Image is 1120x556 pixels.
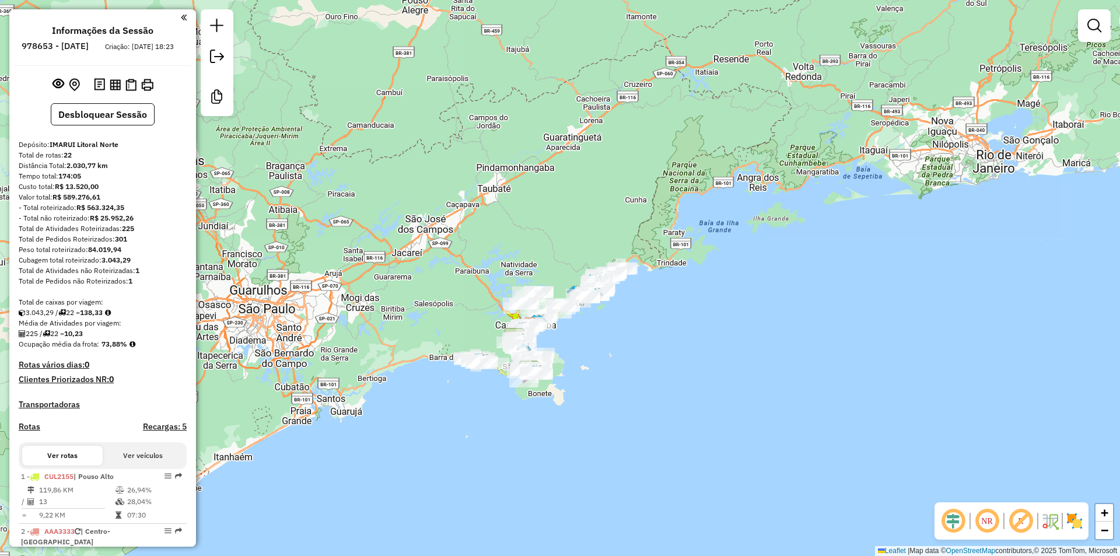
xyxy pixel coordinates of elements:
[52,25,153,36] h4: Informações da Sessão
[44,472,73,481] span: CUL2155
[939,507,967,535] span: Ocultar deslocamento
[80,308,103,317] strong: 138,33
[19,360,187,370] h4: Rotas vários dias:
[90,214,134,222] strong: R$ 25.952,26
[19,265,187,276] div: Total de Atividades não Roteirizadas:
[181,11,187,24] a: Clique aqui para minimizar o painel
[38,509,115,521] td: 9,22 KM
[135,266,139,275] strong: 1
[1101,505,1108,520] span: +
[44,527,75,536] span: AAA3333
[64,329,83,338] strong: 10,23
[92,76,107,94] button: Logs desbloquear sessão
[19,244,187,255] div: Peso total roteirizado:
[127,484,182,496] td: 26,94%
[19,340,99,348] span: Ocupação média da frota:
[1101,523,1108,537] span: −
[76,203,124,212] strong: R$ 563.324,35
[22,41,89,51] h6: 978653 - [DATE]
[19,255,187,265] div: Cubagem total roteirizado:
[588,288,603,303] img: BRUNO MARCIO DE JESUS GUIMARAES
[19,139,187,150] div: Depósito:
[589,275,604,290] img: P.A02 Ubatuba
[129,341,135,348] em: Média calculada utilizando a maior ocupação (%Peso ou %Cubagem) de cada rota da sessão. Rotas cro...
[127,509,182,521] td: 07:30
[476,354,491,369] img: ANDERSON DE SOUZA DA SILVA
[19,192,187,202] div: Valor total:
[116,487,124,494] i: % de utilização do peso
[27,487,34,494] i: Distância Total
[19,328,187,339] div: 225 / 22 =
[122,224,134,233] strong: 225
[19,234,187,244] div: Total de Pedidos Roteirizados:
[21,472,114,481] span: 1 -
[51,103,155,125] button: Desbloquear Sessão
[527,314,542,329] img: GUILHERME ISRAEL DIAS DURVAL
[946,547,996,555] a: OpenStreetMap
[1041,512,1059,530] img: Fluxo de ruas
[19,150,187,160] div: Total de rotas:
[532,314,547,329] img: P.A12 CRG
[85,359,89,370] strong: 0
[43,330,50,337] i: Total de rotas
[523,316,538,331] img: PA.01 CRG IMARUI
[526,364,541,379] img: P.A10 ILHA
[22,446,103,466] button: Ver rotas
[205,14,229,40] a: Nova sessão e pesquisa
[139,76,156,93] button: Imprimir Rotas
[19,375,187,384] h4: Clientes Priorizados NR:
[19,171,187,181] div: Tempo total:
[128,277,132,285] strong: 1
[66,76,82,94] button: Centralizar mapa no depósito ou ponto de apoio
[19,318,187,328] div: Média de Atividades por viagem:
[583,274,598,289] img: SAMUEL CARLOS MORAES BORGES
[101,340,127,348] strong: 73,88%
[205,45,229,71] a: Exportar sessão
[19,307,187,318] div: 3.043,29 / 22 =
[590,272,605,287] img: IGHOR RENDRIX ALEIXO
[143,422,187,432] h4: Recargas: 5
[164,527,171,534] em: Opções
[116,512,121,519] i: Tempo total em rota
[66,161,108,170] strong: 2.030,77 km
[21,509,27,521] td: =
[73,472,114,481] span: | Pouso Alto
[127,496,182,508] td: 28,04%
[1095,522,1113,539] a: Zoom out
[878,547,906,555] a: Leaflet
[19,297,187,307] div: Total de caixas por viagem:
[1065,512,1084,530] img: Exibir/Ocultar setores
[50,140,118,149] strong: IMARUI Litoral Norte
[1007,507,1035,535] span: Exibir rótulo
[19,276,187,286] div: Total de Pedidos não Roteirizados:
[1083,14,1106,37] a: Exibir filtros
[58,309,66,316] i: Total de rotas
[115,235,127,243] strong: 301
[107,76,123,92] button: Visualizar relatório de Roteirização
[19,181,187,192] div: Custo total:
[580,276,610,288] div: Atividade não roteirizada - SEMAR LJ 26 UBATUBA
[21,527,110,546] span: 2 -
[468,352,484,368] img: LIZA STEFANIE JARDIM DOS SANTOS
[75,528,80,535] i: Veículo já utilizado nesta sessão
[27,498,34,505] i: Total de Atividades
[19,330,26,337] i: Total de Atividades
[19,309,26,316] i: Cubagem total roteirizado
[100,41,178,52] div: Criação: [DATE] 18:23
[105,309,111,316] i: Meta Caixas/viagem: 1,00 Diferença: 137,33
[52,193,100,201] strong: R$ 589.276,61
[88,245,121,254] strong: 84.019,94
[19,213,187,223] div: - Total não roteirizado:
[123,76,139,93] button: Visualizar Romaneio
[21,496,27,508] td: /
[175,527,182,534] em: Rota exportada
[973,507,1001,535] span: Ocultar NR
[19,223,187,234] div: Total de Atividades Roteirizadas:
[38,484,115,496] td: 119,86 KM
[504,326,525,347] img: Contorno Sul Tamoios
[50,75,66,94] button: Exibir sessão original
[19,422,40,432] h4: Rotas
[103,446,183,466] button: Ver veículos
[101,256,131,264] strong: 3.043,29
[64,151,72,159] strong: 22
